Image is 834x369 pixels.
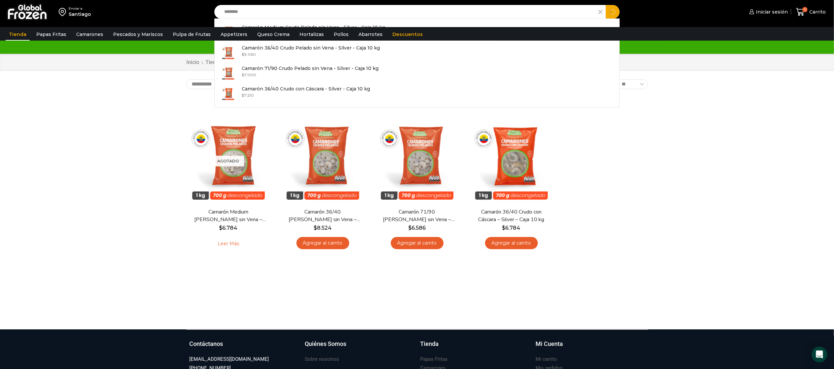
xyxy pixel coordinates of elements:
[305,340,347,348] h3: Quiénes Somos
[33,28,70,41] a: Papas Fritas
[285,208,360,223] a: Camarón 36/40 [PERSON_NAME] sin Vena – Silver – Caja 10 kg
[186,79,270,89] select: Pedido de la tienda
[314,225,332,231] bdi: 8.524
[59,6,69,17] img: address-field-icon.svg
[355,28,386,41] a: Abarrotes
[473,208,549,223] a: Camarón 36/40 Crudo con Cáscara – Silver – Caja 10 kg
[110,28,166,41] a: Pescados y Mariscos
[794,4,827,20] a: 0 Carrito
[408,225,426,231] bdi: 6.586
[420,340,439,348] h3: Tienda
[808,9,826,15] span: Carrito
[408,225,412,231] span: $
[606,5,620,19] button: Search button
[305,356,339,363] h3: Sobre nosotros
[379,208,455,223] a: Camarón 71/90 [PERSON_NAME] sin Vena – Silver – Caja 10 kg
[754,9,788,15] span: Iniciar sesión
[536,340,645,355] a: Mi Cuenta
[242,65,379,72] p: Camarón 71/90 Crudo Pelado sin Vena - Silver - Caja 10 kg
[215,63,620,84] a: Camarón 71/90 Crudo Pelado sin Vena - Silver - Caja 10 kg $7.000
[242,93,244,98] span: $
[305,340,414,355] a: Quiénes Somos
[296,237,349,249] a: Agregar al carrito: “Camarón 36/40 Crudo Pelado sin Vena - Silver - Caja 10 kg”
[305,355,339,364] a: Sobre nosotros
[69,6,91,11] div: Enviar a
[748,5,788,18] a: Iniciar sesión
[536,340,563,348] h3: Mi Cuenta
[215,22,620,43] a: Camarón Medium Crudo Pelado sin Vena - Silver - Caja 10 kg $7.210
[330,28,352,41] a: Pollos
[420,355,448,364] a: Papas Fritas
[170,28,214,41] a: Pulpa de Frutas
[812,347,827,362] div: Open Intercom Messenger
[420,356,448,363] h3: Papas Fritas
[296,28,327,41] a: Hortalizas
[69,11,91,17] div: Santiago
[314,225,317,231] span: $
[502,225,521,231] bdi: 6.784
[190,356,269,363] h3: [EMAIL_ADDRESS][DOMAIN_NAME]
[213,155,244,166] p: Agotado
[242,72,244,77] span: $
[215,43,620,63] a: Camarón 36/40 Crudo Pelado sin Vena - Silver - Caja 10 kg $9.060
[190,340,223,348] h3: Contáctanos
[73,28,107,41] a: Camarones
[502,225,506,231] span: $
[6,28,30,41] a: Tienda
[219,225,238,231] bdi: 6.784
[190,340,298,355] a: Contáctanos
[389,28,426,41] a: Descuentos
[391,237,444,249] a: Agregar al carrito: “Camarón 71/90 Crudo Pelado sin Vena - Silver - Caja 10 kg”
[190,355,269,364] a: [EMAIL_ADDRESS][DOMAIN_NAME]
[219,225,223,231] span: $
[207,237,249,251] a: Leé más sobre “Camarón Medium Crudo Pelado sin Vena - Silver - Caja 10 kg”
[802,7,808,12] span: 0
[190,208,266,223] a: Camarón Medium [PERSON_NAME] sin Vena – Silver – Caja 10 kg
[242,85,370,92] p: Camarón 36/40 Crudo con Cáscara - Silver - Caja 10 kg
[536,356,557,363] h3: Mi carrito
[536,355,557,364] a: Mi carrito
[242,93,254,98] bdi: 7.210
[242,44,380,51] p: Camarón 36/40 Crudo Pelado sin Vena - Silver - Caja 10 kg
[186,59,200,66] a: Inicio
[420,340,529,355] a: Tienda
[242,24,385,31] p: Camarón Medium Crudo Pelado sin Vena - Silver - Caja 10 kg
[242,52,256,57] bdi: 9.060
[254,28,293,41] a: Queso Crema
[242,52,244,57] span: $
[242,72,256,77] bdi: 7.000
[186,59,355,66] nav: Breadcrumb
[485,237,538,249] a: Agregar al carrito: “Camarón 36/40 Crudo con Cáscara - Silver - Caja 10 kg”
[205,59,223,66] a: Tienda
[217,28,251,41] a: Appetizers
[215,84,620,104] a: Camarón 36/40 Crudo con Cáscara - Silver - Caja 10 kg $7.210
